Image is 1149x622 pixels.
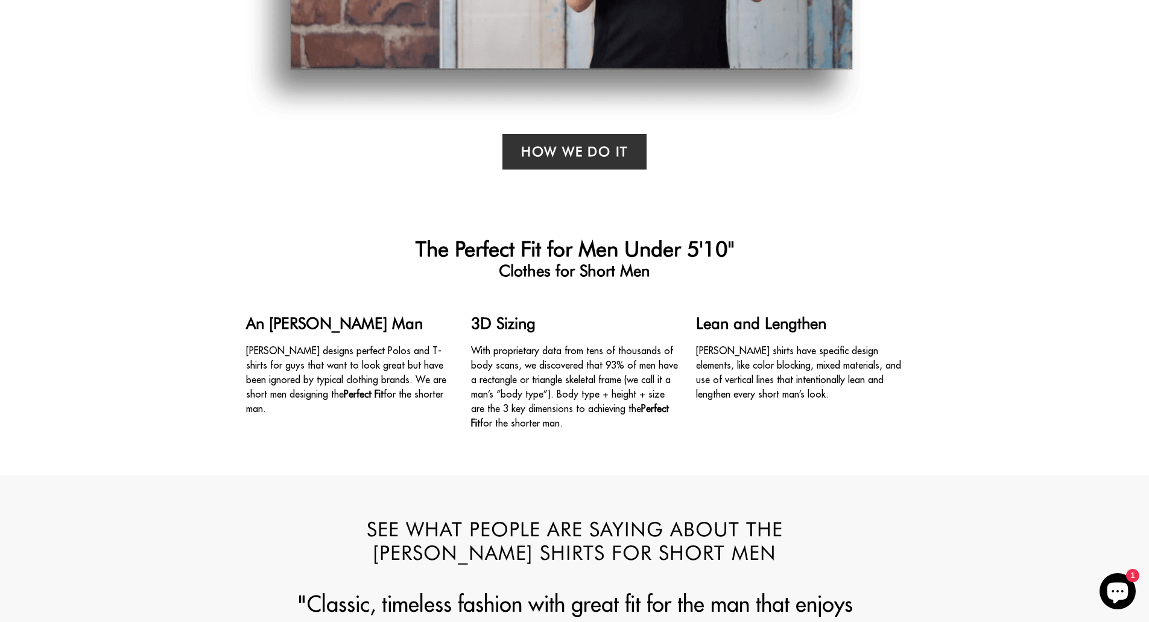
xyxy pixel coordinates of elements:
[246,261,904,281] span: Clothes for Short Men
[246,314,453,332] h4: An [PERSON_NAME] Man
[471,402,669,429] strong: Perfect Fit
[246,343,453,416] p: [PERSON_NAME] designs perfect Polos and T-shirts for guys that want to look great but have been i...
[696,343,903,401] p: [PERSON_NAME] shirts have specific design elements, like color blocking, mixed materials, and use...
[471,343,678,430] p: With proprietary data from tens of thousands of body scans, we discovered that 93% of men have a ...
[502,134,647,170] a: How We Do it
[1096,573,1139,612] inbox-online-store-chat: Shopify online store chat
[344,388,384,400] strong: Perfect Fit
[471,314,678,332] h4: 3D Sizing
[696,314,903,332] h4: Lean and Lengthen
[246,236,904,281] h1: The Perfect Fit for Men Under 5'10"
[300,518,849,565] h2: See What People are Saying about the [PERSON_NAME] Shirts for Short Men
